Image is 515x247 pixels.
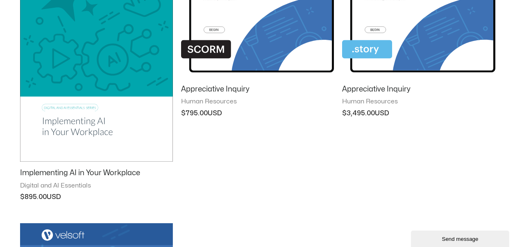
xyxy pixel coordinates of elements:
[342,85,495,98] a: Appreciative Inquiry
[181,85,334,98] a: Appreciative Inquiry
[20,194,25,200] span: $
[342,98,495,106] span: Human Resources
[20,168,173,181] a: Implementing AI in Your Workplace
[181,110,208,117] bdi: 795.00
[20,182,173,190] span: Digital and AI Essentials
[411,229,511,247] iframe: chat widget
[342,110,375,117] bdi: 3,495.00
[20,194,47,200] bdi: 895.00
[181,98,334,106] span: Human Resources
[181,85,334,94] h2: Appreciative Inquiry
[181,110,186,117] span: $
[20,168,173,178] h2: Implementing AI in Your Workplace
[342,85,495,94] h2: Appreciative Inquiry
[342,110,347,117] span: $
